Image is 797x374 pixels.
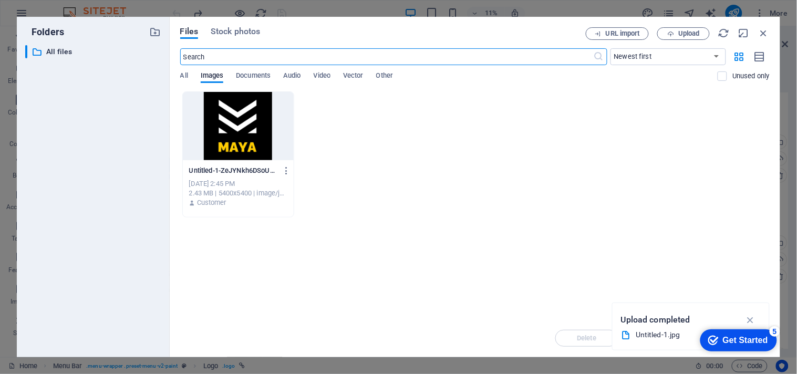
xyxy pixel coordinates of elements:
[31,12,76,21] div: Get Started
[283,69,301,84] span: Audio
[732,71,770,81] p: Displays only files that are not in use on the website. Files added during this session can still...
[201,69,224,84] span: Images
[180,48,594,65] input: Search
[189,166,278,175] p: Untitled-1-ZeJYNkh6DSoUvWVRsoaduQ.jpg
[180,25,199,38] span: Files
[343,69,364,84] span: Vector
[314,69,330,84] span: Video
[25,45,27,58] div: ​
[211,25,260,38] span: Stock photos
[25,25,64,39] p: Folders
[197,198,226,207] p: Customer
[606,30,640,37] span: URL import
[657,27,710,40] button: Upload
[189,189,287,198] div: 2.43 MB | 5400x5400 | image/jpeg
[586,27,649,40] button: URL import
[180,69,188,84] span: All
[189,179,287,189] div: [DATE] 2:45 PM
[758,27,770,39] i: Close
[8,5,85,27] div: Get Started 5 items remaining, 0% complete
[738,27,750,39] i: Minimize
[718,27,730,39] i: Reload
[78,2,88,13] div: 5
[621,313,690,327] p: Upload completed
[236,69,271,84] span: Documents
[376,69,393,84] span: Other
[46,46,142,58] p: All files
[678,30,700,37] span: Upload
[150,26,161,38] i: Create new folder
[636,329,738,341] div: Untitled-1.jpg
